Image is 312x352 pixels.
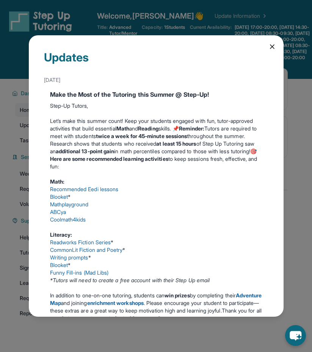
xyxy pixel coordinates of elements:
[44,50,268,73] div: Updates
[96,133,187,139] strong: twice a week for 45-minute sessions
[50,102,262,110] p: Step-Up Tutors,
[50,231,72,238] strong: Literacy:
[50,193,68,200] a: Blooket
[156,140,196,147] strong: at least 15 hours
[116,125,129,132] strong: Math
[50,156,168,162] strong: Here are some recommended learning activities
[50,239,111,245] a: Readworks Fiction Series
[50,90,262,99] div: Make the Most of the Tutoring this Summer @ Step-Up!
[165,292,190,299] strong: win prizes
[50,140,262,170] p: Research shows that students who received of Step Up Tutoring saw an in math percentiles compared...
[50,201,89,207] a: Mathplayground
[50,247,123,253] a: CommonLit Fiction and Poetry
[50,292,262,322] p: In addition to one-on-one tutoring, students can by completing their and joining . Please encoura...
[50,262,68,268] a: Blooket
[50,254,88,261] a: Writing prompts
[50,216,86,223] a: Coolmath4kids
[50,277,210,283] em: *Tutors will need to create a free account with their Step Up email
[285,325,306,346] button: chat-button
[50,209,66,215] a: ABCya
[56,148,114,154] strong: additional 13-point gain
[138,125,158,132] strong: Reading
[87,300,144,306] a: enrichment workshops
[50,117,262,140] p: Let’s make this summer count! Keep your students engaged with fun, tutor-approved activities that...
[50,186,119,192] a: Recommended Eedi lessons
[50,178,64,185] strong: Math:
[50,269,109,276] a: Funny Fill-ins (Mad Libs)
[44,73,268,87] div: [DATE]
[179,125,204,132] strong: Reminder:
